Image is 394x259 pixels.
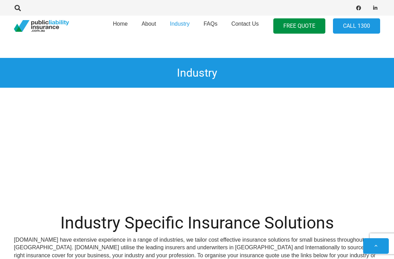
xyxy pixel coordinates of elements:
[204,21,217,27] span: FAQs
[273,18,325,34] a: FREE QUOTE
[333,18,380,34] a: Call 1300
[14,213,380,233] h1: Industry Specific Insurance Solutions
[170,21,190,27] span: Industry
[363,238,389,254] a: Back to top
[197,14,224,38] a: FAQs
[142,21,156,27] span: About
[231,21,259,27] span: Contact Us
[135,14,163,38] a: About
[354,3,363,13] a: Facebook
[163,14,197,38] a: Industry
[11,5,25,11] a: Search
[224,14,266,38] a: Contact Us
[14,20,69,32] a: pli_logotransparent
[106,14,135,38] a: Home
[113,21,128,27] span: Home
[370,3,380,13] a: LinkedIn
